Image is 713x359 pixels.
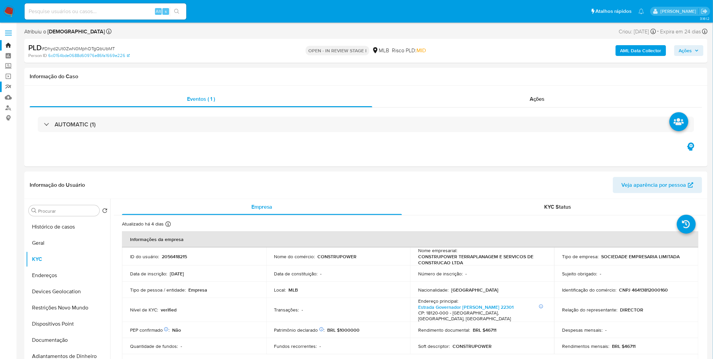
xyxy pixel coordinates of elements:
[620,45,661,56] b: AML Data Collector
[289,287,298,293] p: MLB
[418,271,463,277] p: Número de inscrição :
[130,327,169,333] p: PEP confirmado :
[170,7,184,16] button: search-icon
[418,247,457,253] p: Nome empresarial :
[38,208,97,214] input: Procurar
[165,8,167,14] span: s
[26,219,110,235] button: Histórico de casos
[530,95,545,103] span: Ações
[162,253,187,260] p: 2056418215
[46,28,105,35] b: [DEMOGRAPHIC_DATA]
[660,8,699,14] p: igor.silva@mercadolivre.com
[562,287,617,293] p: Identificação do comércio :
[320,271,322,277] p: -
[26,251,110,267] button: KYC
[274,327,325,333] p: Patrimônio declarado :
[130,253,159,260] p: ID do usuário :
[55,121,96,128] h3: AUTOMATIC (1)
[187,95,215,103] span: Eventos ( 1 )
[562,307,618,313] p: Relação do representante :
[600,271,601,277] p: -
[274,253,315,260] p: Nome do comércio :
[26,300,110,316] button: Restrições Novo Mundo
[24,28,105,35] span: Atribuiu o
[601,253,680,260] p: SOCIEDADE EMPRESARIA LIMITADA
[302,307,303,313] p: -
[172,327,181,333] p: Não
[562,343,610,349] p: Rendimentos mensais :
[418,253,544,266] p: CONSTRUPOWER TERRAPLANAGEM E SERVICOS DE CONSTRUCAO LTDA
[28,53,47,59] b: Person ID
[416,47,426,54] span: MID
[453,343,492,349] p: CONSTRUPOWER
[562,271,597,277] p: Sujeito obrigado :
[30,73,702,80] h1: Informação do Caso
[274,343,317,349] p: Fundos recorrentes :
[26,267,110,283] button: Endereços
[660,28,701,35] span: Expira em 24 dias
[562,327,603,333] p: Despesas mensais :
[674,45,704,56] button: Ações
[545,203,571,211] span: KYC Status
[465,271,467,277] p: -
[328,327,360,333] p: BRL $1000000
[562,253,599,260] p: Tipo de empresa :
[701,8,708,15] a: Sair
[156,8,161,14] span: Alt
[418,287,448,293] p: Nacionalidade :
[320,343,321,349] p: -
[306,46,369,55] p: OPEN - IN REVIEW STAGE I
[619,287,668,293] p: CNPJ 46413812000160
[613,177,702,193] button: Veja aparência por pessoa
[26,235,110,251] button: Geral
[657,27,659,36] span: -
[622,177,686,193] span: Veja aparência por pessoa
[639,8,644,14] a: Notificações
[25,7,186,16] input: Pesquise usuários ou casos...
[48,53,130,59] a: 6c0154bde0688d60976e86fa1669e226
[418,298,458,304] p: Endereço principal :
[274,307,299,313] p: Transações :
[274,287,286,293] p: Local :
[606,327,607,333] p: -
[418,343,450,349] p: Soft descriptor :
[38,117,694,132] div: AUTOMATIC (1)
[28,42,42,53] b: PLD
[26,283,110,300] button: Devices Geolocation
[418,327,470,333] p: Rendimento documental :
[31,208,37,213] button: Procurar
[130,307,158,313] p: Nível de KYC :
[418,310,544,322] h4: CP: 18120-000 - [GEOGRAPHIC_DATA], [GEOGRAPHIC_DATA], [GEOGRAPHIC_DATA]
[130,343,178,349] p: Quantidade de fundos :
[130,287,186,293] p: Tipo de pessoa / entidade :
[616,45,666,56] button: AML Data Collector
[161,307,177,313] p: verified
[619,27,656,36] div: Criou: [DATE]
[620,307,644,313] p: DIRECTOR
[130,271,167,277] p: Data de inscrição :
[679,45,692,56] span: Ações
[418,304,514,310] a: Estrada Governador [PERSON_NAME] 22301
[181,343,182,349] p: -
[596,8,632,15] span: Atalhos rápidos
[392,47,426,54] span: Risco PLD:
[26,316,110,332] button: Dispositivos Point
[102,208,107,215] button: Retornar ao pedido padrão
[30,182,85,188] h1: Informação do Usuário
[42,45,115,52] span: # Dhyd2Ut0ZwN0MphOTgQbUbMT
[473,327,496,333] p: BRL $46711
[188,287,207,293] p: Empresa
[612,343,636,349] p: BRL $46711
[274,271,318,277] p: Data de constituição :
[122,221,164,227] p: Atualizado há 4 dias
[26,332,110,348] button: Documentação
[170,271,184,277] p: [DATE]
[451,287,498,293] p: [GEOGRAPHIC_DATA]
[251,203,273,211] span: Empresa
[318,253,357,260] p: CONSTRUPOWER
[372,47,389,54] div: MLB
[122,231,699,247] th: Informações da empresa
